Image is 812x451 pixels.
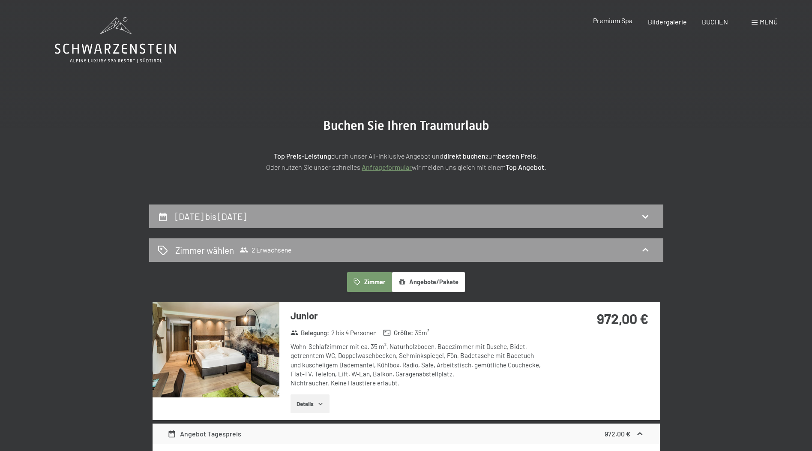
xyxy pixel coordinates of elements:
[291,342,545,388] div: Wohn-Schlafzimmer mit ca. 35 m², Naturholzboden, Badezimmer mit Dusche, Bidet, getrenntem WC, Dop...
[291,309,545,322] h3: Junior
[168,429,241,439] div: Angebot Tagespreis
[240,246,291,254] span: 2 Erwachsene
[323,118,489,133] span: Buchen Sie Ihren Traumurlaub
[274,152,331,160] strong: Top Preis-Leistung
[362,163,412,171] a: Anfrageformular
[331,328,377,337] span: 2 bis 4 Personen
[153,424,660,444] div: Angebot Tagespreis972,00 €
[175,244,234,256] h2: Zimmer wählen
[605,430,630,438] strong: 972,00 €
[392,272,465,292] button: Angebote/Pakete
[498,152,536,160] strong: besten Preis
[291,394,330,413] button: Details
[291,328,330,337] strong: Belegung :
[506,163,546,171] strong: Top Angebot.
[760,18,778,26] span: Menü
[383,328,413,337] strong: Größe :
[593,16,632,24] a: Premium Spa
[648,18,687,26] a: Bildergalerie
[192,150,620,172] p: durch unser All-inklusive Angebot und zum ! Oder nutzen Sie unser schnelles wir melden uns gleich...
[347,272,392,292] button: Zimmer
[443,152,485,160] strong: direkt buchen
[702,18,728,26] a: BUCHEN
[415,328,429,337] span: 35 m²
[153,302,279,397] img: mss_renderimg.php
[175,211,246,222] h2: [DATE] bis [DATE]
[597,310,648,327] strong: 972,00 €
